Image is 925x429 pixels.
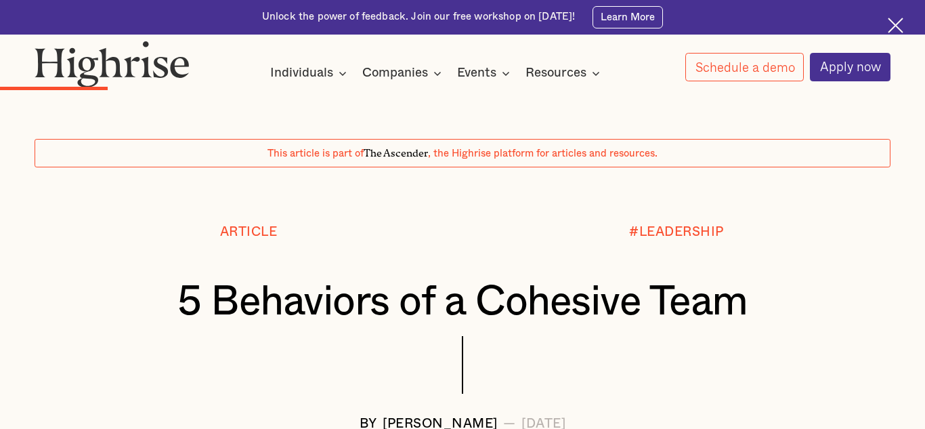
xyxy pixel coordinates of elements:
img: Highrise logo [35,41,189,87]
span: The Ascender [364,145,428,157]
a: Learn More [593,6,663,28]
a: Apply now [810,53,890,81]
div: #LEADERSHIP [629,225,724,239]
div: Events [457,65,514,81]
img: Cross icon [888,18,903,33]
div: Companies [362,65,428,81]
span: This article is part of [267,148,364,159]
h1: 5 Behaviors of a Cohesive Team [70,280,855,325]
div: Individuals [270,65,351,81]
div: Article [220,225,278,239]
div: Companies [362,65,446,81]
div: Resources [525,65,586,81]
div: Individuals [270,65,333,81]
a: Schedule a demo [685,53,804,81]
div: Events [457,65,496,81]
div: Resources [525,65,604,81]
span: , the Highrise platform for articles and resources. [428,148,658,159]
div: Unlock the power of feedback. Join our free workshop on [DATE]! [262,10,575,24]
